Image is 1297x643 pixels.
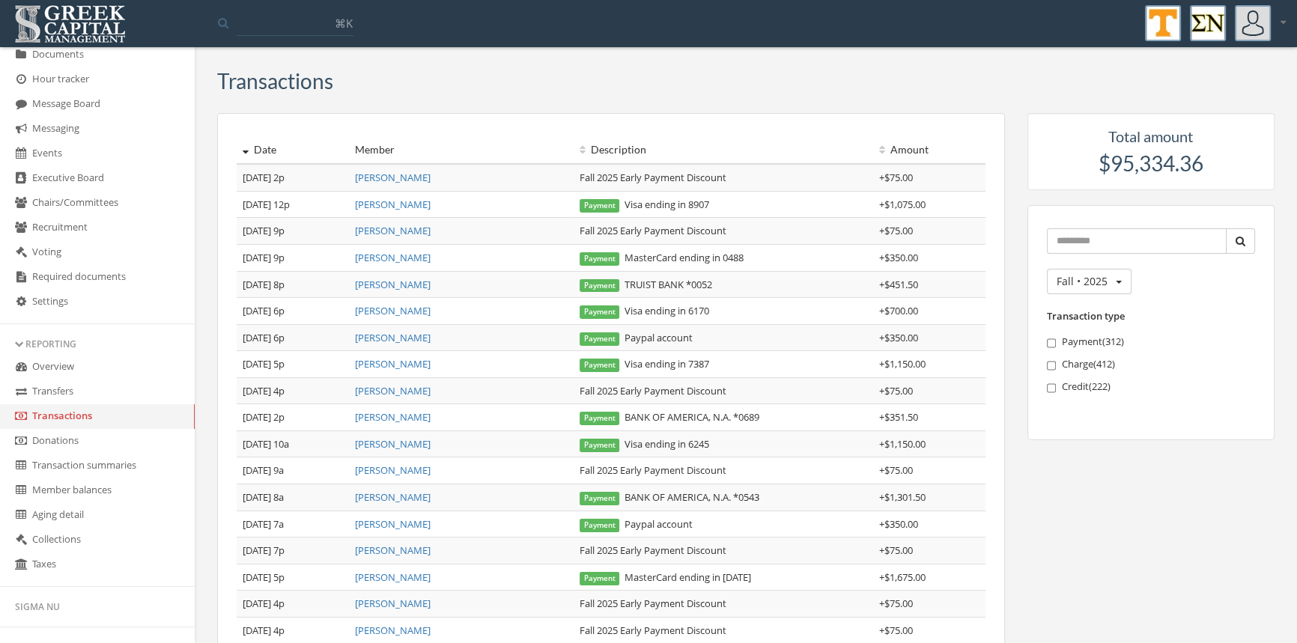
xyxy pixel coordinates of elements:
[237,484,349,511] td: [DATE] 8a
[574,377,873,404] td: Fall 2025 Early Payment Discount
[1047,383,1057,393] input: Credit(222)
[1047,357,1256,372] label: Charge ( 412 )
[355,278,431,291] a: [PERSON_NAME]
[580,490,759,504] span: BANK OF AMERICA, N.A. *0543
[355,490,431,504] a: [PERSON_NAME]
[580,437,709,451] span: Visa ending in 6245
[879,142,979,157] div: Amount
[237,244,349,271] td: [DATE] 9p
[879,198,926,211] span: + $1,075.00
[237,377,349,404] td: [DATE] 4p
[879,304,918,317] span: + $700.00
[355,543,431,557] a: [PERSON_NAME]
[580,198,709,211] span: Visa ending in 8907
[580,410,759,424] span: BANK OF AMERICA, N.A. *0689
[1047,335,1256,350] label: Payment ( 312 )
[237,564,349,591] td: [DATE] 5p
[355,304,431,317] a: [PERSON_NAME]
[237,298,349,325] td: [DATE] 6p
[1047,309,1125,323] label: Transaction type
[355,597,431,610] a: [PERSON_NAME]
[580,331,693,344] span: Paypal account
[237,218,349,245] td: [DATE] 9p
[355,171,431,184] a: [PERSON_NAME]
[1047,380,1256,394] label: Credit ( 222 )
[879,543,913,557] span: + $75.00
[574,164,873,191] td: Fall 2025 Early Payment Discount
[355,331,431,344] a: [PERSON_NAME]
[15,338,180,350] div: Reporting
[580,305,620,319] span: Payment
[580,278,712,291] span: TRUIST BANK *0052
[580,279,620,293] span: Payment
[580,439,620,452] span: Payment
[237,271,349,298] td: [DATE] 8p
[355,251,431,264] a: [PERSON_NAME]
[879,490,926,504] span: + $1,301.50
[879,331,918,344] span: + $350.00
[580,517,693,531] span: Paypal account
[879,171,913,184] span: + $75.00
[355,570,431,584] a: [PERSON_NAME]
[355,517,431,531] a: [PERSON_NAME]
[879,597,913,610] span: + $75.00
[355,463,431,477] a: [PERSON_NAME]
[355,624,431,637] a: [PERSON_NAME]
[580,252,620,266] span: Payment
[355,410,431,424] a: [PERSON_NAME]
[1099,150,1203,176] span: $95,334.36
[580,251,744,264] span: MasterCard ending in 0488
[879,410,918,424] span: + $351.50
[580,357,709,371] span: Visa ending in 7387
[574,591,873,618] td: Fall 2025 Early Payment Discount
[879,570,926,584] span: + $1,675.00
[580,332,620,346] span: Payment
[879,384,913,397] span: + $75.00
[335,16,353,31] span: ⌘K
[1042,128,1260,144] h5: Total amount
[355,384,431,397] a: [PERSON_NAME]
[580,412,620,425] span: Payment
[237,430,349,457] td: [DATE] 10a
[580,492,620,505] span: Payment
[355,357,431,371] a: [PERSON_NAME]
[879,278,918,291] span: + $451.50
[1047,269,1132,294] button: Fall • 2025
[879,357,926,371] span: + $1,150.00
[237,537,349,564] td: [DATE] 7p
[355,142,568,157] div: Member
[237,324,349,351] td: [DATE] 6p
[580,570,751,584] span: MasterCard ending in [DATE]
[237,591,349,618] td: [DATE] 4p
[1057,274,1108,288] span: Fall • 2025
[879,251,918,264] span: + $350.00
[237,351,349,378] td: [DATE] 5p
[237,457,349,484] td: [DATE] 9a
[879,624,913,637] span: + $75.00
[217,70,333,93] h3: Transactions
[580,304,709,317] span: Visa ending in 6170
[237,164,349,191] td: [DATE] 2p
[355,224,431,237] a: [PERSON_NAME]
[574,537,873,564] td: Fall 2025 Early Payment Discount
[237,191,349,218] td: [DATE] 12p
[580,359,620,372] span: Payment
[355,437,431,451] a: [PERSON_NAME]
[879,517,918,531] span: + $350.00
[580,572,620,585] span: Payment
[574,457,873,484] td: Fall 2025 Early Payment Discount
[580,519,620,532] span: Payment
[1047,361,1057,371] input: Charge(412)
[243,142,343,157] div: Date
[580,199,620,213] span: Payment
[237,404,349,431] td: [DATE] 2p
[879,463,913,477] span: + $75.00
[355,198,431,211] a: [PERSON_NAME]
[1047,338,1057,348] input: Payment(312)
[879,224,913,237] span: + $75.00
[237,511,349,537] td: [DATE] 7a
[580,142,867,157] div: Description
[879,437,926,451] span: + $1,150.00
[574,218,873,245] td: Fall 2025 Early Payment Discount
